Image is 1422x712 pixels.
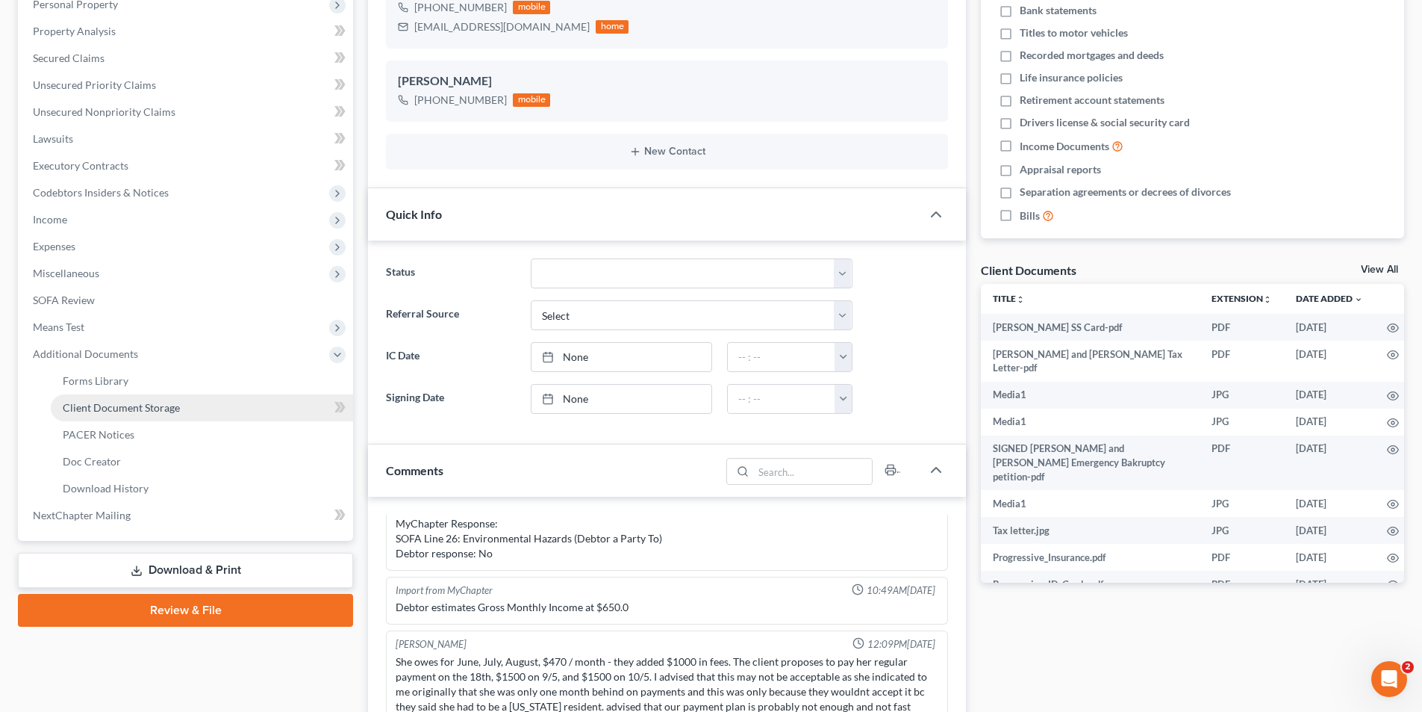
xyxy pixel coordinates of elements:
[1020,162,1101,177] span: Appraisal reports
[63,455,121,468] span: Doc Creator
[1361,264,1398,275] a: View All
[1020,3,1097,18] span: Bank statements
[1402,661,1414,673] span: 2
[414,19,590,34] div: [EMAIL_ADDRESS][DOMAIN_NAME]
[378,342,523,372] label: IC Date
[981,436,1200,490] td: SIGNED [PERSON_NAME] and [PERSON_NAME] Emergency Bakruptcy petition-pdf
[398,146,936,158] button: New Contact
[1200,571,1284,598] td: PDF
[531,385,711,413] a: None
[1284,436,1375,490] td: [DATE]
[1354,295,1363,304] i: expand_more
[1200,382,1284,409] td: JPG
[1284,409,1375,436] td: [DATE]
[396,583,493,598] div: Import from MyChapter
[21,45,353,72] a: Secured Claims
[33,132,73,145] span: Lawsuits
[33,321,84,333] span: Means Test
[33,52,105,64] span: Secured Claims
[33,213,67,226] span: Income
[21,152,353,179] a: Executory Contracts
[21,126,353,152] a: Lawsuits
[1263,295,1272,304] i: unfold_more
[513,93,550,107] div: mobile
[386,207,442,221] span: Quick Info
[396,600,938,615] div: Debtor estimates Gross Monthly Income at $650.0
[981,571,1200,598] td: Progressive_ID_Cards.pdf
[1200,544,1284,571] td: PDF
[993,293,1025,304] a: Titleunfold_more
[386,463,443,477] span: Comments
[1016,295,1025,304] i: unfold_more
[396,516,938,561] div: MyChapter Response: SOFA Line 26: Environmental Hazards (Debtor a Party To) Debtor response: No
[1284,490,1375,517] td: [DATE]
[51,368,353,394] a: Forms Library
[1284,314,1375,341] td: [DATE]
[1284,382,1375,409] td: [DATE]
[728,343,835,371] input: -- : --
[981,341,1200,382] td: [PERSON_NAME] and [PERSON_NAME] Tax Letter-pdf
[981,314,1200,341] td: [PERSON_NAME] SS Card-pdf
[981,517,1200,544] td: Tax letter.jpg
[1020,93,1164,108] span: Retirement account statements
[51,421,353,448] a: PACER Notices
[981,409,1200,436] td: Media1
[596,20,629,34] div: home
[18,553,353,588] a: Download & Print
[33,294,95,306] span: SOFA Review
[1200,314,1284,341] td: PDF
[63,401,180,414] span: Client Document Storage
[398,72,936,90] div: [PERSON_NAME]
[21,99,353,126] a: Unsecured Nonpriority Claims
[33,105,175,118] span: Unsecured Nonpriority Claims
[33,186,169,199] span: Codebtors Insiders & Notices
[1211,293,1272,304] a: Extensionunfold_more
[378,384,523,414] label: Signing Date
[1020,70,1123,85] span: Life insurance policies
[754,459,873,484] input: Search...
[1020,48,1164,63] span: Recorded mortgages and deeds
[981,544,1200,571] td: Progressive_Insurance.pdf
[18,594,353,627] a: Review & File
[21,18,353,45] a: Property Analysis
[378,300,523,330] label: Referral Source
[33,25,116,37] span: Property Analysis
[414,93,507,108] div: [PHONE_NUMBER]
[728,385,835,413] input: -- : --
[1284,517,1375,544] td: [DATE]
[21,72,353,99] a: Unsecured Priority Claims
[1020,208,1040,223] span: Bills
[1200,341,1284,382] td: PDF
[63,482,149,495] span: Download History
[1200,517,1284,544] td: JPG
[1020,185,1231,199] span: Separation agreements or decrees of divorces
[63,428,134,441] span: PACER Notices
[378,259,523,288] label: Status
[1284,571,1375,598] td: [DATE]
[981,382,1200,409] td: Media1
[1284,544,1375,571] td: [DATE]
[21,502,353,529] a: NextChapter Mailing
[867,583,935,598] span: 10:49AM[DATE]
[1200,436,1284,490] td: PDF
[33,240,75,253] span: Expenses
[531,343,711,371] a: None
[981,262,1076,278] div: Client Documents
[33,267,99,279] span: Miscellaneous
[981,490,1200,517] td: Media1
[51,448,353,475] a: Doc Creator
[1284,341,1375,382] td: [DATE]
[396,637,467,651] div: [PERSON_NAME]
[1020,115,1190,130] span: Drivers license & social security card
[33,509,131,521] span: NextChapter Mailing
[867,637,935,651] span: 12:09PM[DATE]
[1371,661,1407,697] iframe: Intercom live chat
[51,475,353,502] a: Download History
[1020,25,1128,40] span: Titles to motor vehicles
[513,1,550,14] div: mobile
[1020,139,1109,154] span: Income Documents
[1200,490,1284,517] td: JPG
[33,159,128,172] span: Executory Contracts
[1200,409,1284,436] td: JPG
[1296,293,1363,304] a: Date Added expand_more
